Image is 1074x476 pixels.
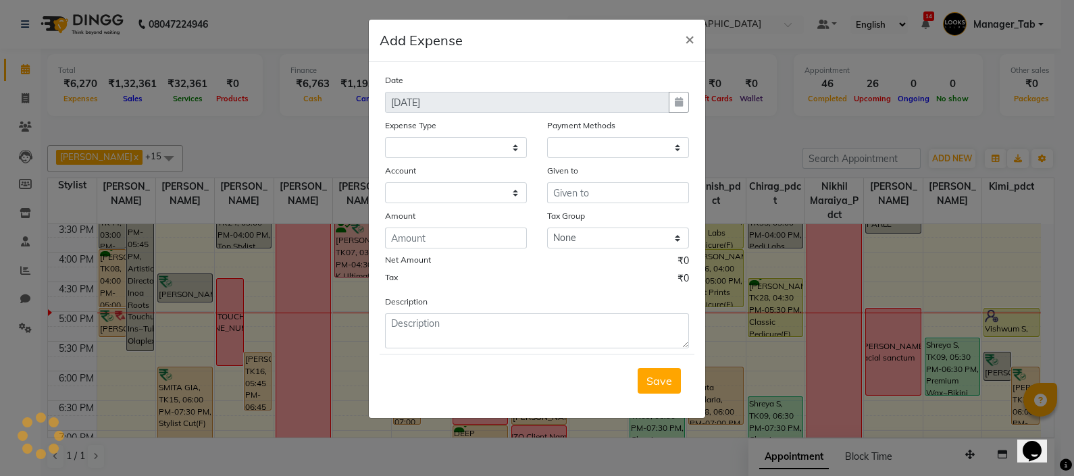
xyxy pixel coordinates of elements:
[677,271,689,289] span: ₹0
[677,254,689,271] span: ₹0
[646,374,672,388] span: Save
[380,30,463,51] h5: Add Expense
[547,210,585,222] label: Tax Group
[547,182,689,203] input: Given to
[385,120,436,132] label: Expense Type
[1017,422,1060,462] iframe: chat widget
[547,165,578,177] label: Given to
[685,28,694,49] span: ×
[385,296,428,308] label: Description
[547,120,615,132] label: Payment Methods
[385,271,398,284] label: Tax
[385,165,416,177] label: Account
[385,210,415,222] label: Amount
[674,20,705,57] button: Close
[385,74,403,86] label: Date
[385,228,527,248] input: Amount
[638,368,681,394] button: Save
[385,254,431,266] label: Net Amount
